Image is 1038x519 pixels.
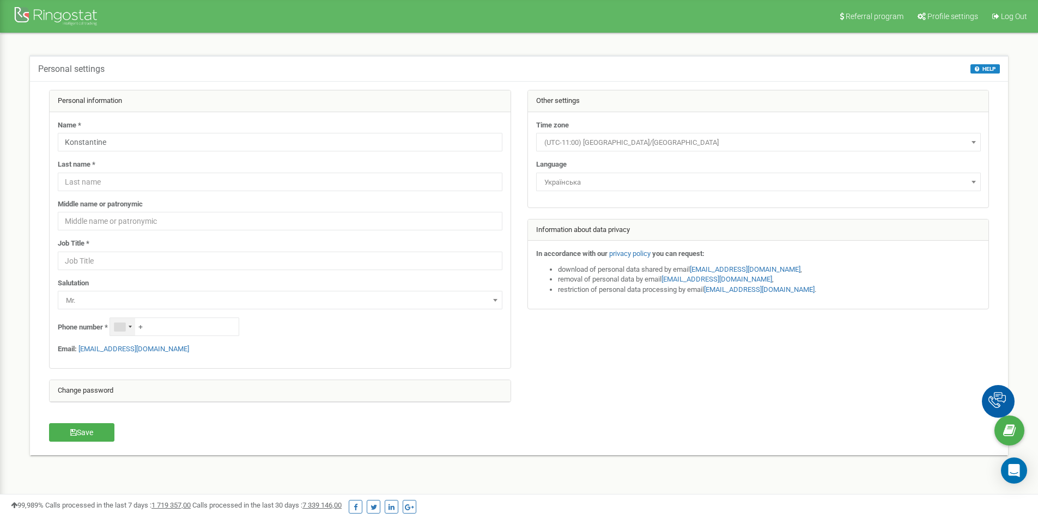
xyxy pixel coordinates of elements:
a: [EMAIL_ADDRESS][DOMAIN_NAME] [661,275,772,283]
input: Job Title [58,252,502,270]
input: +1-800-555-55-55 [110,317,239,336]
u: 7 339 146,00 [302,501,342,509]
u: 1 719 357,00 [151,501,191,509]
label: Salutation [58,278,89,289]
span: Mr. [58,291,502,309]
strong: In accordance with our [536,249,608,258]
span: Українська [536,173,981,191]
label: Phone number * [58,322,108,333]
button: HELP [970,64,1000,74]
strong: you can request: [652,249,705,258]
span: (UTC-11:00) Pacific/Midway [540,135,977,150]
h5: Personal settings [38,64,105,74]
a: [EMAIL_ADDRESS][DOMAIN_NAME] [78,345,189,353]
div: Information about data privacy [528,219,989,241]
input: Last name [58,173,502,191]
label: Time zone [536,120,569,131]
span: Log Out [1001,12,1027,21]
span: Referral program [846,12,903,21]
div: Change password [50,380,511,402]
label: Job Title * [58,239,89,249]
input: Name [58,133,502,151]
div: Other settings [528,90,989,112]
a: [EMAIL_ADDRESS][DOMAIN_NAME] [690,265,800,273]
button: Save [49,423,114,442]
a: privacy policy [609,249,651,258]
a: [EMAIL_ADDRESS][DOMAIN_NAME] [704,285,815,294]
label: Name * [58,120,81,131]
label: Last name * [58,160,95,170]
label: Language [536,160,567,170]
input: Middle name or patronymic [58,212,502,230]
div: Open Intercom Messenger [1001,457,1027,484]
span: Calls processed in the last 7 days : [45,501,191,509]
label: Middle name or patronymic [58,199,143,210]
span: 99,989% [11,501,44,509]
span: Українська [540,175,977,190]
span: (UTC-11:00) Pacific/Midway [536,133,981,151]
li: restriction of personal data processing by email . [558,285,981,295]
strong: Email: [58,345,77,353]
div: Telephone country code [110,318,135,335]
span: Mr. [62,293,499,308]
div: Personal information [50,90,511,112]
span: Calls processed in the last 30 days : [192,501,342,509]
li: removal of personal data by email , [558,274,981,285]
li: download of personal data shared by email , [558,265,981,275]
span: Profile settings [927,12,978,21]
